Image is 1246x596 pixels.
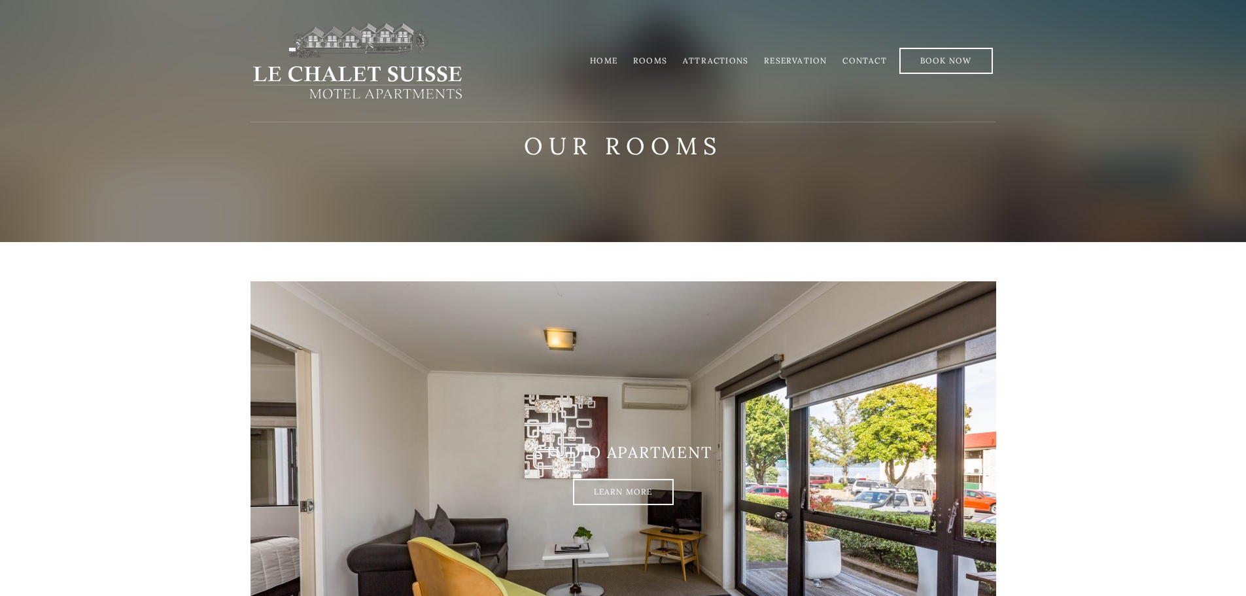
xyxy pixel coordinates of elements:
a: Reservation [764,56,827,65]
a: Attractions [683,56,748,65]
a: Rooms [633,56,667,65]
a: Contact [842,56,886,65]
img: lechaletsuisse [251,22,464,100]
a: Learn More [573,479,674,505]
h3: Studio Apartment [251,444,996,463]
a: Book Now [899,48,993,74]
a: Home [590,56,617,65]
